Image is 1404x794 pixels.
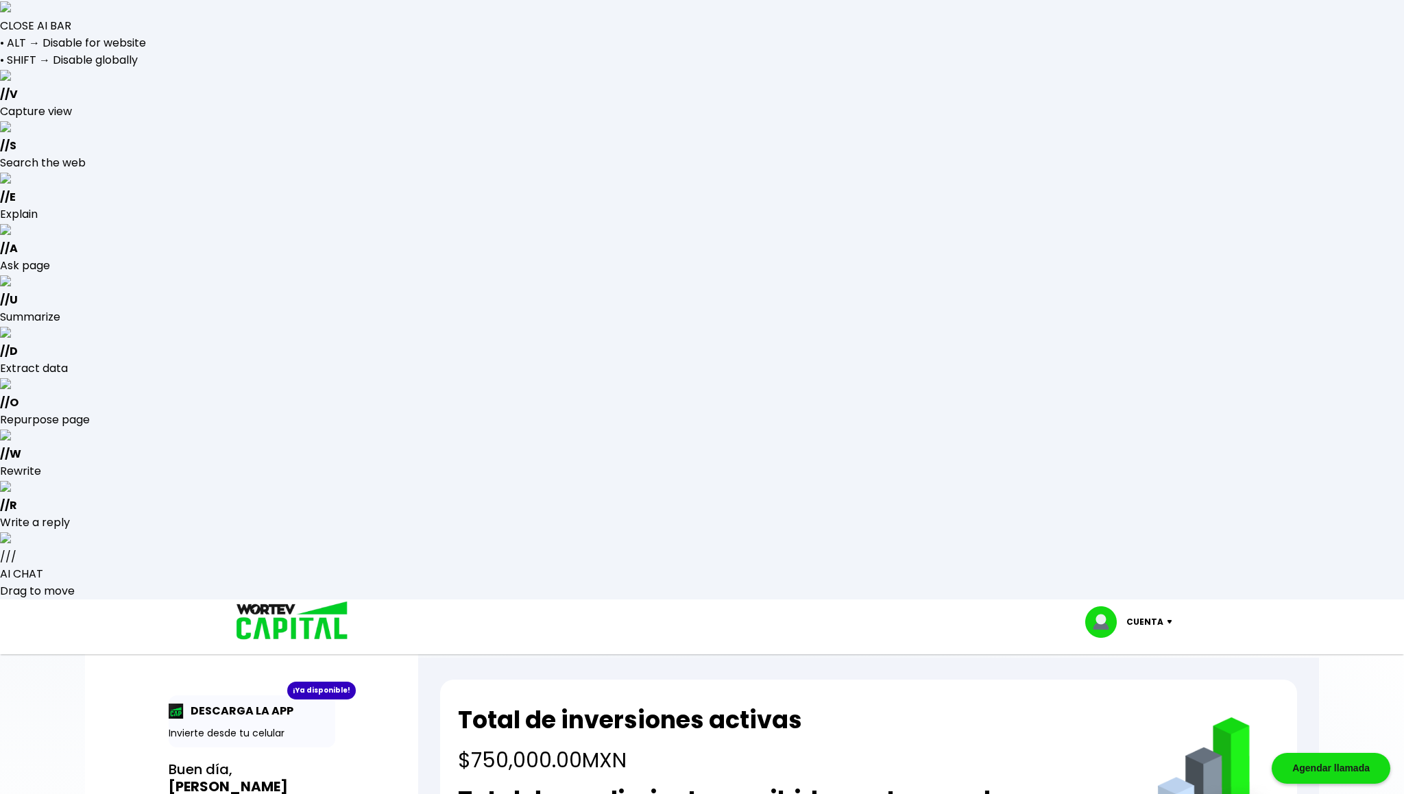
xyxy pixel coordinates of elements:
p: Invierte desde tu celular [169,726,335,741]
img: profile-image [1085,606,1126,638]
h4: $750,000.00 MXN [458,745,802,776]
img: icon-down [1163,620,1182,624]
p: DESCARGA LA APP [184,702,293,719]
div: Agendar llamada [1272,753,1390,784]
h2: Total de inversiones activas [458,706,802,734]
img: logo_wortev_capital [222,599,353,644]
img: app-icon [169,704,184,719]
div: ¡Ya disponible! [287,682,356,699]
p: Cuenta [1126,612,1163,632]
